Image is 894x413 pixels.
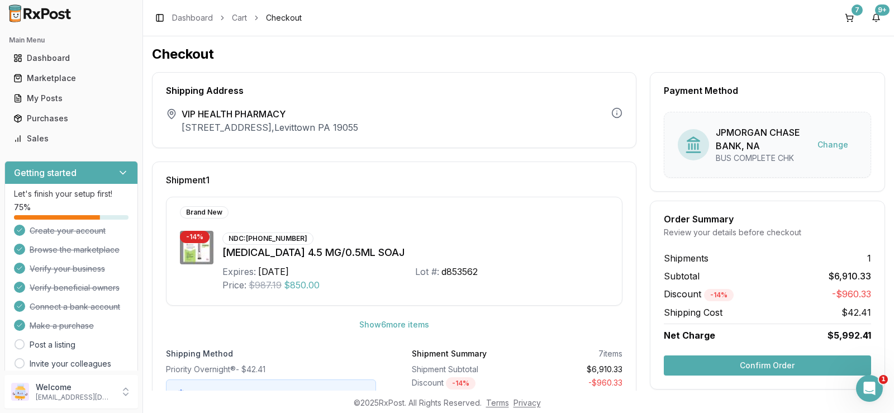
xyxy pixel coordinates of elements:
div: $6,910.33 [521,364,622,375]
a: Sales [9,129,134,149]
button: 9+ [867,9,885,27]
a: Dashboard [172,12,213,23]
a: Privacy [513,398,541,407]
h1: Checkout [152,45,885,63]
button: 7 [840,9,858,27]
div: - 14 % [704,289,734,301]
div: Shipment Summary [412,348,487,359]
span: Shipments [664,251,708,265]
button: Confirm Order [664,355,871,376]
span: $42.41 [841,306,871,319]
p: [STREET_ADDRESS] , Levittown PA 19055 [182,121,358,134]
div: NDC: [PHONE_NUMBER] [222,232,313,245]
img: RxPost Logo [4,4,76,22]
div: - $960.33 [521,377,622,390]
span: 75 % [14,202,31,213]
span: Shipment 1 [166,175,210,184]
img: User avatar [11,383,29,401]
iframe: Intercom live chat [856,375,883,402]
div: Shipping Address [166,86,622,95]
div: Priority Overnight® - $42.41 [166,364,376,375]
div: Dashboard [13,53,129,64]
div: d853562 [441,265,478,278]
button: Change [809,135,857,155]
span: $850.00 [284,278,320,292]
a: Terms [486,398,509,407]
a: Cart [232,12,247,23]
div: Sales [13,133,129,144]
a: Purchases [9,108,134,129]
button: Show6more items [350,315,438,335]
button: Sales [4,130,138,148]
a: Invite your colleagues [30,358,111,369]
button: Dashboard [4,49,138,67]
span: Shipping Cost [664,306,722,319]
a: My Posts [9,88,134,108]
a: Dashboard [9,48,134,68]
div: 9+ [875,4,890,16]
div: Shipment Subtotal [412,364,512,375]
div: Lot #: [415,265,439,278]
div: [DATE] [258,265,289,278]
div: Brand New [180,206,229,219]
div: BUS COMPLETE CHK [716,153,809,164]
span: Make a purchase [30,320,94,331]
div: - 14 % [446,377,475,390]
span: Subtotal [664,269,700,283]
span: 1 [867,251,871,265]
span: Connect a bank account [30,301,120,312]
div: - 14 % [180,231,210,243]
div: My Posts [13,93,129,104]
span: Net Charge [664,330,715,341]
span: Checkout [266,12,302,23]
p: Welcome [36,382,113,393]
div: Price: [222,278,246,292]
div: Review your details before checkout [664,227,871,238]
p: Let's finish your setup first! [14,188,129,200]
a: Marketplace [9,68,134,88]
span: -$960.33 [832,287,871,301]
span: Create your account [30,225,106,236]
div: JPMORGAN CHASE BANK, NA [716,126,809,153]
span: Verify your business [30,263,105,274]
div: Marketplace [13,73,129,84]
h3: Getting started [14,166,77,179]
h5: This shipment contains refrigerated items and can only be shipped via Expedited Shipping. [196,389,367,411]
nav: breadcrumb [172,12,302,23]
a: Post a listing [30,339,75,350]
div: Purchases [13,113,129,124]
button: My Posts [4,89,138,107]
span: Discount [664,288,734,300]
span: Browse the marketplace [30,244,120,255]
h2: Main Menu [9,36,134,45]
div: 7 items [598,348,622,359]
div: 7 [852,4,863,16]
span: VIP HEALTH PHARMACY [182,107,358,121]
span: $5,992.41 [828,329,871,342]
div: [MEDICAL_DATA] 4.5 MG/0.5ML SOAJ [222,245,608,260]
div: Order Summary [664,215,871,224]
span: 1 [879,375,888,384]
button: Marketplace [4,69,138,87]
label: Shipping Method [166,348,376,359]
p: [EMAIL_ADDRESS][DOMAIN_NAME] [36,393,113,402]
div: Discount [412,377,512,390]
button: Purchases [4,110,138,127]
img: Trulicity 4.5 MG/0.5ML SOAJ [180,231,213,264]
div: Expires: [222,265,256,278]
span: Verify beneficial owners [30,282,120,293]
span: $987.19 [249,278,282,292]
div: Payment Method [664,86,871,95]
span: $6,910.33 [829,269,871,283]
